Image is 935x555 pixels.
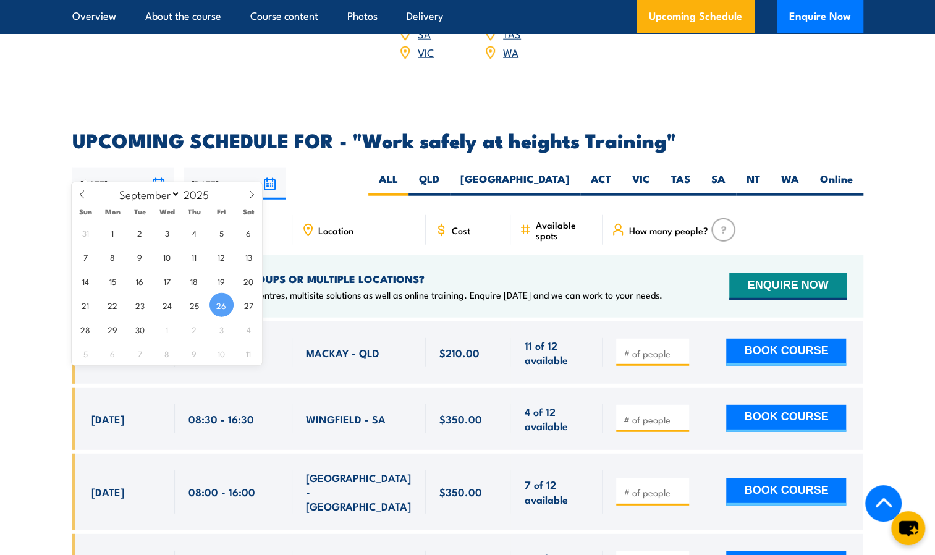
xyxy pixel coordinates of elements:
[91,272,662,286] h4: NEED TRAINING FOR LARGER GROUPS OR MULTIPLE LOCATIONS?
[91,412,124,426] span: [DATE]
[237,245,261,269] span: September 13, 2025
[155,293,179,317] span: September 24, 2025
[72,208,99,216] span: Sun
[128,293,152,317] span: September 23, 2025
[450,172,580,196] label: [GEOGRAPHIC_DATA]
[661,172,701,196] label: TAS
[128,269,152,293] span: September 16, 2025
[155,221,179,245] span: September 3, 2025
[101,269,125,293] span: September 15, 2025
[99,208,126,216] span: Mon
[209,221,234,245] span: September 5, 2025
[180,208,208,216] span: Thu
[180,187,221,201] input: Year
[237,341,261,365] span: October 11, 2025
[74,293,98,317] span: September 21, 2025
[153,208,180,216] span: Wed
[306,412,386,426] span: WINGFIELD - SA
[72,131,863,148] h2: UPCOMING SCHEDULE FOR - "Work safely at heights Training"
[74,245,98,269] span: September 7, 2025
[408,172,450,196] label: QLD
[155,269,179,293] span: September 17, 2025
[237,317,261,341] span: October 4, 2025
[101,293,125,317] span: September 22, 2025
[306,345,379,360] span: MACKAY - QLD
[810,172,863,196] label: Online
[623,486,685,499] input: # of people
[101,221,125,245] span: September 1, 2025
[235,208,262,216] span: Sat
[209,293,234,317] span: September 26, 2025
[237,293,261,317] span: September 27, 2025
[101,317,125,341] span: September 29, 2025
[182,221,206,245] span: September 4, 2025
[155,317,179,341] span: October 1, 2025
[209,317,234,341] span: October 3, 2025
[726,478,846,506] button: BOOK COURSE
[182,317,206,341] span: October 2, 2025
[503,26,521,41] a: TAS
[368,172,408,196] label: ALL
[209,245,234,269] span: September 12, 2025
[184,168,286,200] input: To date
[209,269,234,293] span: September 19, 2025
[524,338,589,367] span: 11 of 12 available
[771,172,810,196] label: WA
[237,269,261,293] span: September 20, 2025
[128,341,152,365] span: October 7, 2025
[155,341,179,365] span: October 8, 2025
[101,341,125,365] span: October 6, 2025
[503,44,518,59] a: WA
[74,269,98,293] span: September 14, 2025
[726,339,846,366] button: BOOK COURSE
[74,221,98,245] span: August 31, 2025
[188,485,255,499] span: 08:00 - 16:00
[74,341,98,365] span: October 5, 2025
[72,168,174,200] input: From date
[306,470,412,514] span: [GEOGRAPHIC_DATA] - [GEOGRAPHIC_DATA]
[182,245,206,269] span: September 11, 2025
[418,44,434,59] a: VIC
[182,341,206,365] span: October 9, 2025
[628,225,708,235] span: How many people?
[729,273,846,300] button: ENQUIRE NOW
[524,477,589,506] span: 7 of 12 available
[126,208,153,216] span: Tue
[74,317,98,341] span: September 28, 2025
[452,225,470,235] span: Cost
[535,219,594,240] span: Available spots
[622,172,661,196] label: VIC
[418,26,431,41] a: SA
[439,485,482,499] span: $350.00
[318,225,353,235] span: Location
[113,186,180,202] select: Month
[736,172,771,196] label: NT
[182,293,206,317] span: September 25, 2025
[101,245,125,269] span: September 8, 2025
[623,413,685,426] input: # of people
[580,172,622,196] label: ACT
[209,341,234,365] span: October 10, 2025
[237,221,261,245] span: September 6, 2025
[208,208,235,216] span: Fri
[182,269,206,293] span: September 18, 2025
[188,412,254,426] span: 08:30 - 16:30
[891,511,925,545] button: chat-button
[128,317,152,341] span: September 30, 2025
[91,485,124,499] span: [DATE]
[155,245,179,269] span: September 10, 2025
[726,405,846,432] button: BOOK COURSE
[623,347,685,360] input: # of people
[128,245,152,269] span: September 9, 2025
[439,412,482,426] span: $350.00
[439,345,480,360] span: $210.00
[524,404,589,433] span: 4 of 12 available
[128,221,152,245] span: September 2, 2025
[91,289,662,301] p: We offer onsite training, training at our centres, multisite solutions as well as online training...
[701,172,736,196] label: SA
